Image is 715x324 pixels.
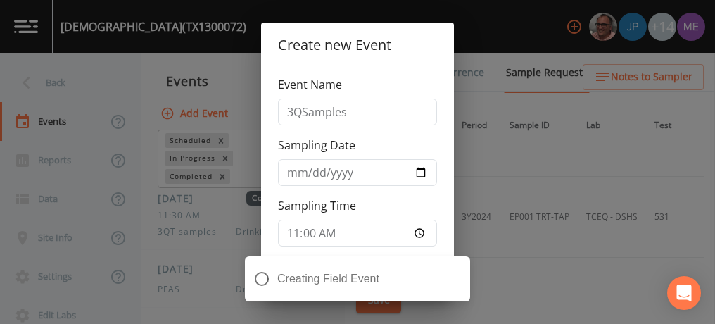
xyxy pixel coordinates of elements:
[667,276,701,310] div: Open Intercom Messenger
[245,256,470,301] div: Creating Field Event
[278,76,342,93] label: Event Name
[278,197,356,214] label: Sampling Time
[278,137,355,154] label: Sampling Date
[261,23,454,68] h2: Create new Event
